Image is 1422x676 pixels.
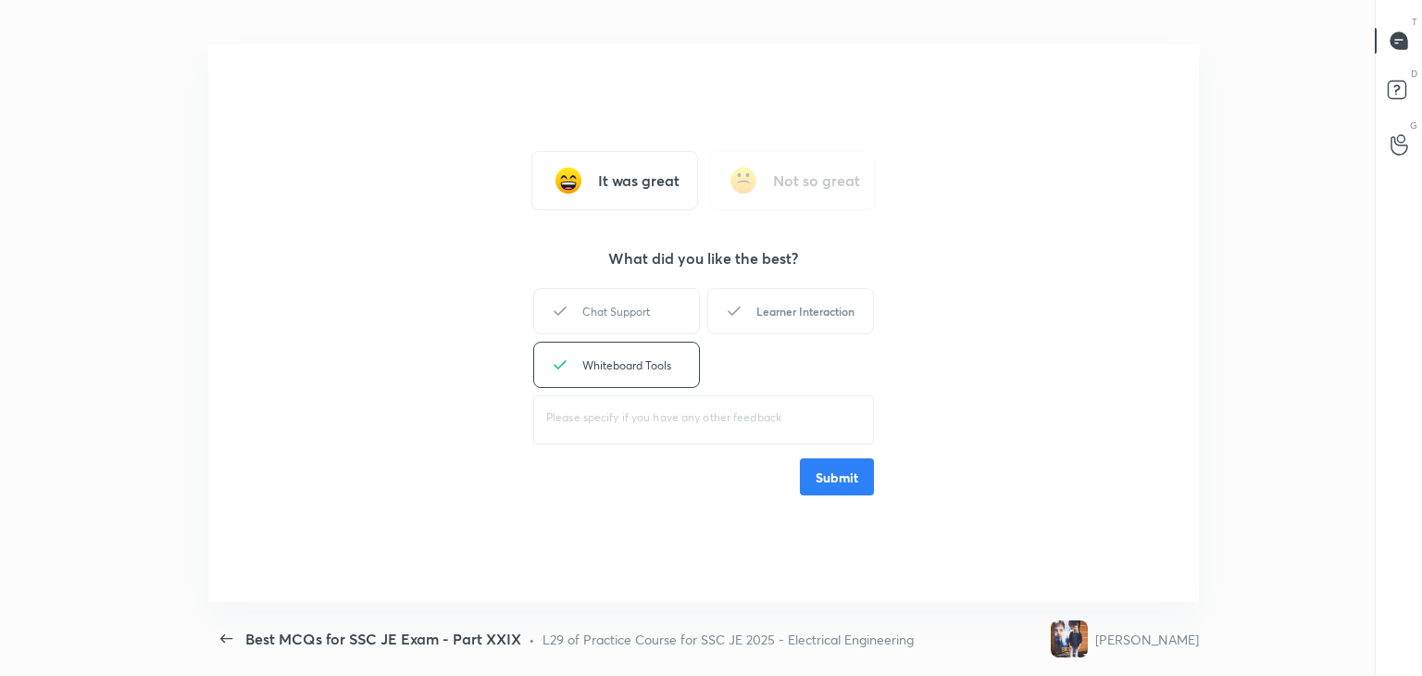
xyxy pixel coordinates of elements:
[550,162,587,199] img: grinning_face_with_smiling_eyes_cmp.gif
[533,342,700,388] div: Whiteboard Tools
[725,162,762,199] img: frowning_face_cmp.gif
[1051,620,1088,657] img: fecdb386181f4cf2bff1f15027e2290c.jpg
[1412,15,1417,29] p: T
[529,630,535,649] div: •
[707,288,874,334] div: Learner Interaction
[543,630,914,649] div: L29 of Practice Course for SSC JE 2025 - Electrical Engineering
[1410,119,1417,132] p: G
[800,458,874,495] button: Submit
[533,288,700,334] div: Chat Support
[245,628,521,650] div: Best MCQs for SSC JE Exam - Part XXIX
[1095,630,1199,649] div: [PERSON_NAME]
[773,169,860,192] h3: Not so great
[598,169,680,192] h3: It was great
[608,247,798,269] h3: What did you like the best?
[1411,67,1417,81] p: D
